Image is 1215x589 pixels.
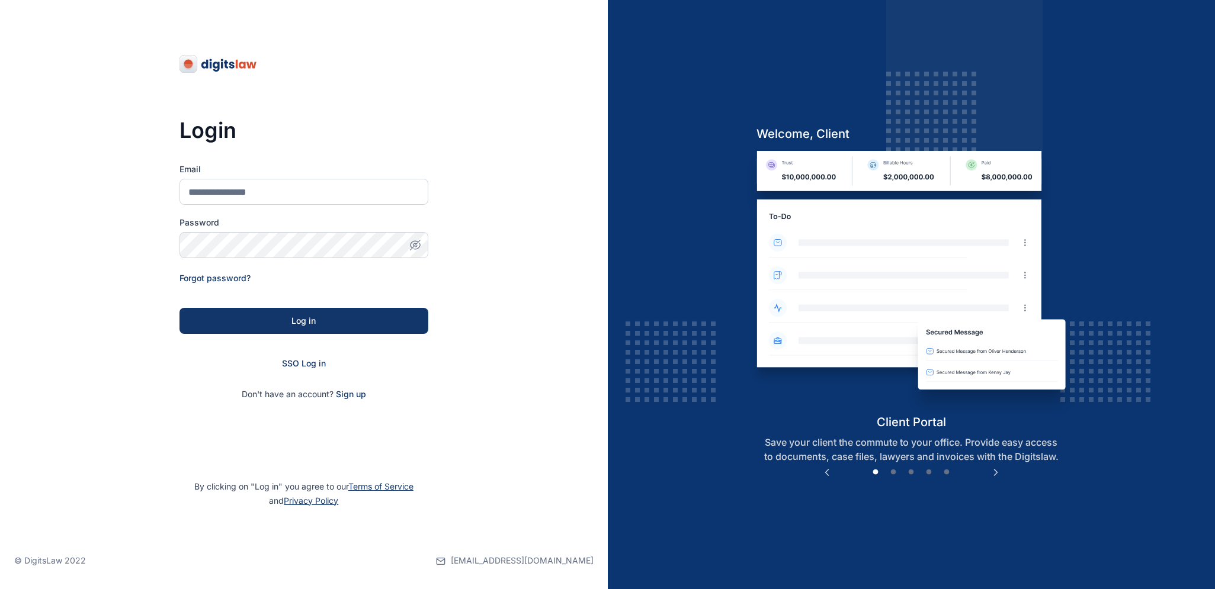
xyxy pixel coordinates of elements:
[179,273,251,283] a: Forgot password?
[179,217,428,228] label: Password
[905,466,917,478] button: 3
[821,466,833,478] button: Previous
[179,388,428,400] p: Don't have an account?
[451,555,594,567] span: [EMAIL_ADDRESS][DOMAIN_NAME]
[282,358,326,368] a: SSO Log in
[747,435,1076,464] p: Save your client the commute to your office. Provide easy access to documents, case files, lawyer...
[747,125,1076,142] h5: welcome, client
[179,118,428,142] h3: Login
[14,479,594,508] p: By clicking on "Log in" you agree to our
[436,532,594,589] a: [EMAIL_ADDRESS][DOMAIN_NAME]
[923,466,935,478] button: 4
[336,389,366,399] a: Sign up
[747,151,1076,413] img: client-portal
[14,555,86,567] p: © DigitsLaw 2022
[348,481,413,491] a: Terms of Service
[747,414,1076,430] h5: client portal
[284,495,338,506] a: Privacy Policy
[179,163,428,175] label: Email
[198,315,409,327] div: Log in
[941,466,953,478] button: 5
[269,495,338,506] span: and
[990,466,1002,478] button: Next
[336,388,366,400] span: Sign up
[887,466,899,478] button: 2
[870,466,881,478] button: 1
[179,308,428,334] button: Log in
[179,54,258,73] img: digitslaw-logo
